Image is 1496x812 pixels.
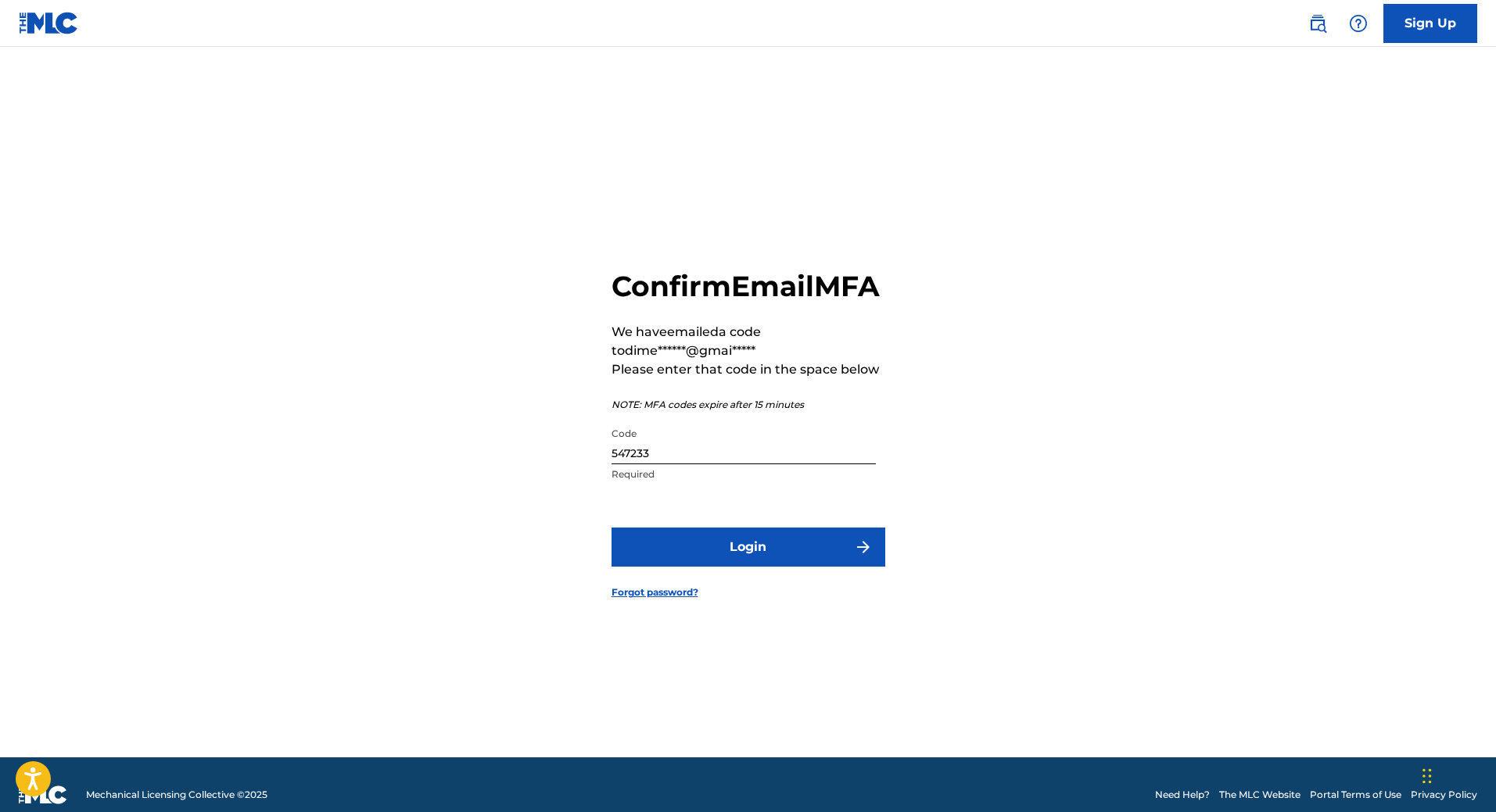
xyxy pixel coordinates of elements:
[1219,788,1300,802] a: The MLC Website
[1155,788,1210,802] a: Need Help?
[854,538,873,556] img: f7272a7cc735f4ea7f67.svg
[1308,14,1327,33] img: search
[1310,788,1401,802] a: Portal Terms of Use
[612,269,885,304] h2: Confirm Email MFA
[612,398,885,412] p: NOTE: MFA codes expire after 15 minutes
[1418,737,1496,812] div: Widget de chat
[1349,14,1368,33] img: help
[612,360,885,379] p: Please enter that code in the space below
[1383,4,1477,43] a: Sign Up
[612,585,698,599] a: Forgot password?
[19,12,79,34] img: MLC Logo
[612,528,885,567] button: Login
[1422,753,1432,799] div: Arrastrar
[612,467,876,481] p: Required
[19,785,67,804] img: logo
[86,788,267,802] span: Mechanical Licensing Collective © 2025
[1302,8,1333,39] a: Public Search
[1343,8,1374,39] div: Help
[1411,788,1477,802] a: Privacy Policy
[1418,737,1496,812] iframe: Chat Widget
